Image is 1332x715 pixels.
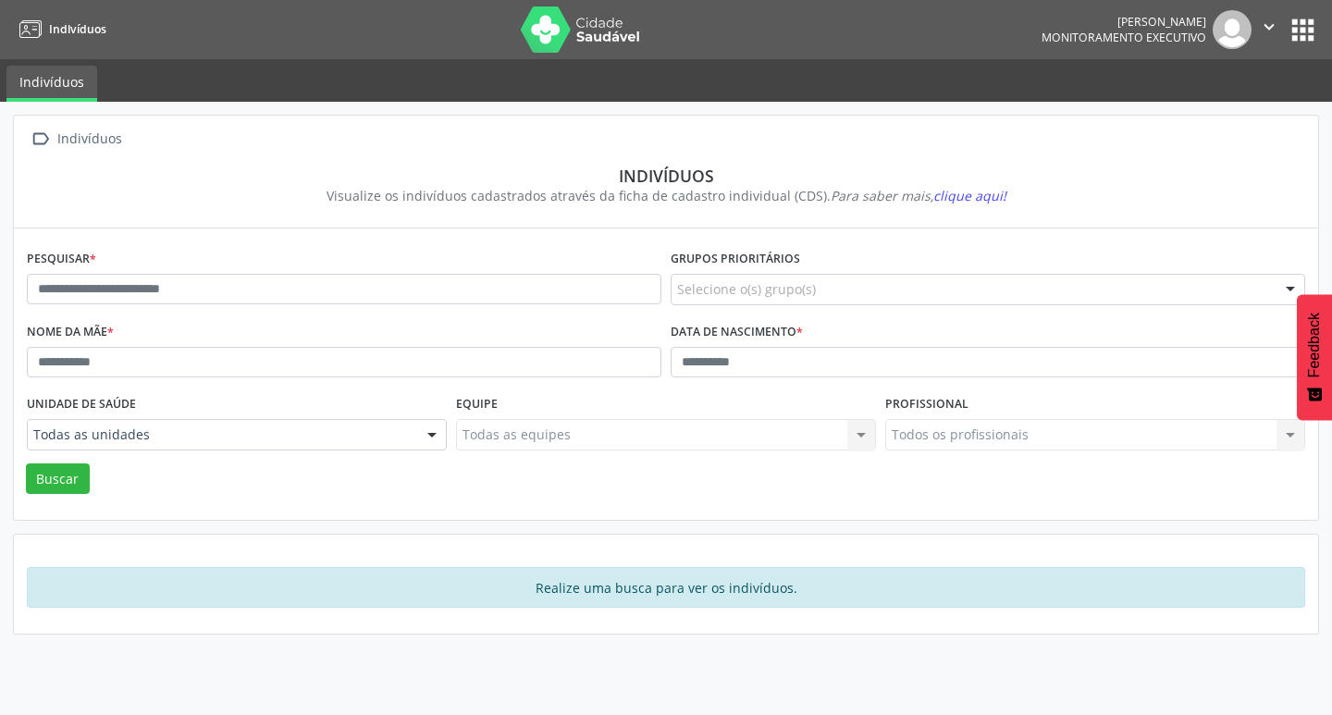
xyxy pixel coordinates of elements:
label: Unidade de saúde [27,390,136,419]
span: Todas as unidades [33,425,409,444]
div: Visualize os indivíduos cadastrados através da ficha de cadastro individual (CDS). [40,186,1292,205]
i:  [1259,17,1279,37]
span: Indivíduos [49,21,106,37]
a: Indivíduos [6,66,97,102]
button: apps [1287,14,1319,46]
div: Indivíduos [40,166,1292,186]
span: clique aqui! [933,187,1006,204]
label: Grupos prioritários [671,245,800,274]
button: Buscar [26,463,90,495]
div: Indivíduos [54,126,125,153]
label: Profissional [885,390,968,419]
i: Para saber mais, [831,187,1006,204]
label: Equipe [456,390,498,419]
a: Indivíduos [13,14,106,44]
label: Nome da mãe [27,318,114,347]
span: Selecione o(s) grupo(s) [677,279,816,299]
div: [PERSON_NAME] [1042,14,1206,30]
div: Realize uma busca para ver os indivíduos. [27,567,1305,608]
a:  Indivíduos [27,126,125,153]
label: Pesquisar [27,245,96,274]
img: img [1213,10,1252,49]
button: Feedback - Mostrar pesquisa [1297,294,1332,420]
span: Monitoramento Executivo [1042,30,1206,45]
button:  [1252,10,1287,49]
i:  [27,126,54,153]
label: Data de nascimento [671,318,803,347]
span: Feedback [1306,313,1323,377]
